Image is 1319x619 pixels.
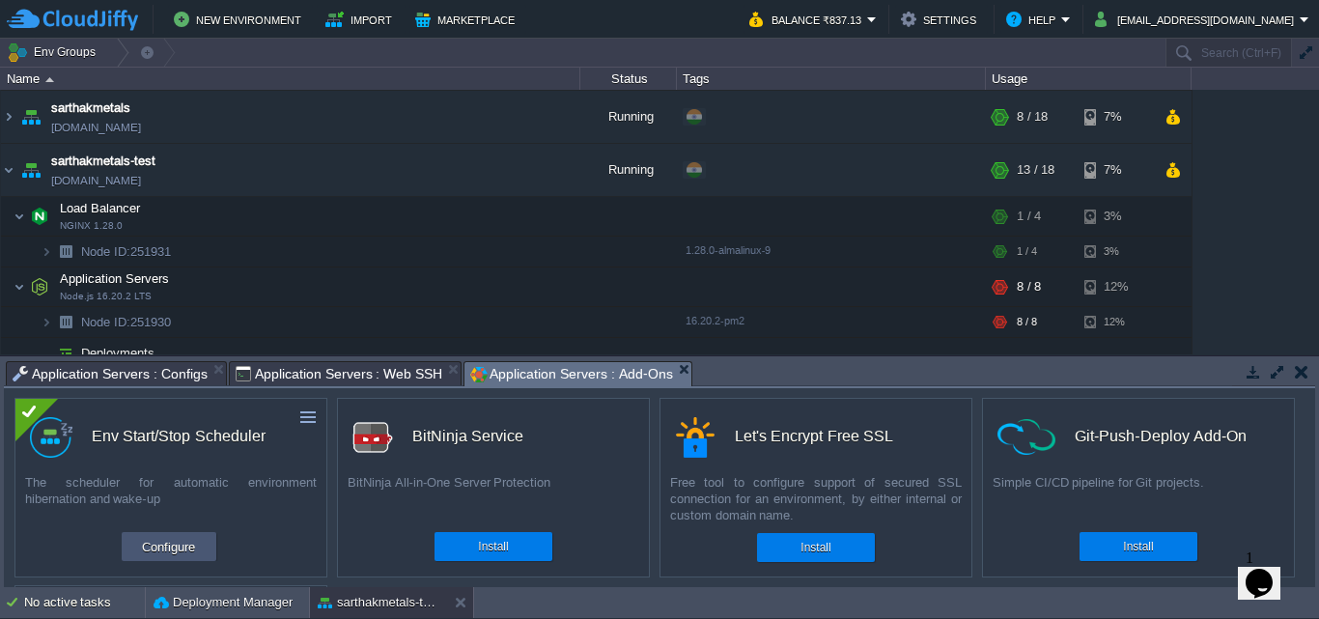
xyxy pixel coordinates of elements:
div: Name [2,68,579,90]
div: 13 / 18 [1017,144,1054,196]
img: AMDAwAAAACH5BAEAAAAALAAAAAABAAEAAAICRAEAOw== [1,144,16,196]
a: Node ID:251930 [79,314,174,330]
span: Node ID: [81,315,130,329]
span: Application Servers : Configs [13,362,208,385]
img: AMDAwAAAACH5BAEAAAAALAAAAAABAAEAAAICRAEAOw== [41,338,52,368]
a: [DOMAIN_NAME] [51,171,141,190]
a: Application ServersNode.js 16.20.2 LTS [58,271,172,286]
button: Marketplace [415,8,520,31]
a: Load BalancerNGINX 1.28.0 [58,201,143,215]
button: Deployment Manager [154,593,293,612]
div: No active tasks [24,587,145,618]
img: AMDAwAAAACH5BAEAAAAALAAAAAABAAEAAAICRAEAOw== [26,197,53,236]
button: Help [1006,8,1061,31]
span: Application Servers : Web SSH [236,362,443,385]
img: letsencrypt.png [675,417,716,458]
div: 12% [1084,307,1147,337]
div: BitNinja Service [412,416,523,457]
span: 16.20.2-pm2 [686,315,744,326]
div: 7% [1084,144,1147,196]
img: AMDAwAAAACH5BAEAAAAALAAAAAABAAEAAAICRAEAOw== [52,237,79,267]
div: Env Start/Stop Scheduler [92,416,266,457]
button: sarthakmetals-test [318,593,439,612]
div: Tags [678,68,985,90]
div: 8 / 8 [1017,307,1037,337]
a: [DOMAIN_NAME] [51,118,141,137]
button: Install [1123,537,1153,556]
button: Configure [136,535,201,558]
div: 1 / 4 [1017,237,1037,267]
div: Usage [987,68,1191,90]
span: Load Balancer [58,200,143,216]
span: Application Servers : Add-Ons [470,362,672,386]
div: Running [580,144,677,196]
button: Env Groups [7,39,102,66]
img: AMDAwAAAACH5BAEAAAAALAAAAAABAAEAAAICRAEAOw== [17,91,44,143]
button: Settings [901,8,982,31]
button: Import [325,8,398,31]
div: Status [581,68,676,90]
a: sarthakmetals [51,98,130,118]
button: New Environment [174,8,307,31]
span: 251931 [79,243,174,260]
img: AMDAwAAAACH5BAEAAAAALAAAAAABAAEAAAICRAEAOw== [52,338,79,368]
iframe: chat widget [1238,542,1300,600]
img: AMDAwAAAACH5BAEAAAAALAAAAAABAAEAAAICRAEAOw== [45,77,54,82]
div: Free tool to configure support of secured SSL connection for an environment, by either internal o... [660,474,971,523]
button: Install [800,538,830,557]
div: Simple CI/CD pipeline for Git projects. [983,474,1294,522]
div: Git-Push-Deploy Add-On [1075,416,1247,457]
div: Let's Encrypt Free SSL [735,416,893,457]
img: AMDAwAAAACH5BAEAAAAALAAAAAABAAEAAAICRAEAOw== [41,307,52,337]
div: The scheduler for automatic environment hibernation and wake-up [15,474,326,522]
img: AMDAwAAAACH5BAEAAAAALAAAAAABAAEAAAICRAEAOw== [52,307,79,337]
img: AMDAwAAAACH5BAEAAAAALAAAAAABAAEAAAICRAEAOw== [14,197,25,236]
div: Running [580,91,677,143]
img: AMDAwAAAACH5BAEAAAAALAAAAAABAAEAAAICRAEAOw== [14,267,25,306]
button: Balance ₹837.13 [749,8,867,31]
a: Deployments [79,345,157,361]
img: AMDAwAAAACH5BAEAAAAALAAAAAABAAEAAAICRAEAOw== [17,144,44,196]
span: NGINX 1.28.0 [60,220,123,232]
div: 7% [1084,91,1147,143]
img: AMDAwAAAACH5BAEAAAAALAAAAAABAAEAAAICRAEAOw== [1,91,16,143]
img: AMDAwAAAACH5BAEAAAAALAAAAAABAAEAAAICRAEAOw== [41,237,52,267]
img: CloudJiffy [7,8,138,32]
div: 12% [1084,267,1147,306]
span: Node ID: [81,244,130,259]
div: BitNinja All-in-One Server Protection [338,474,649,522]
div: 3% [1084,237,1147,267]
span: Application Servers [58,270,172,287]
img: logo.png [352,417,393,458]
img: AMDAwAAAACH5BAEAAAAALAAAAAABAAEAAAICRAEAOw== [26,267,53,306]
div: 3% [1084,197,1147,236]
span: 1.28.0-almalinux-9 [686,244,771,256]
div: 8 / 8 [1017,267,1041,306]
span: Node.js 16.20.2 LTS [60,291,152,302]
span: 251930 [79,314,174,330]
img: ci-cd-icon.png [997,419,1055,455]
a: sarthakmetals-test [51,152,155,171]
button: Install [478,537,508,556]
a: Node ID:251931 [79,243,174,260]
div: 1 / 4 [1017,197,1041,236]
button: [EMAIL_ADDRESS][DOMAIN_NAME] [1095,8,1300,31]
div: 8 / 18 [1017,91,1048,143]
